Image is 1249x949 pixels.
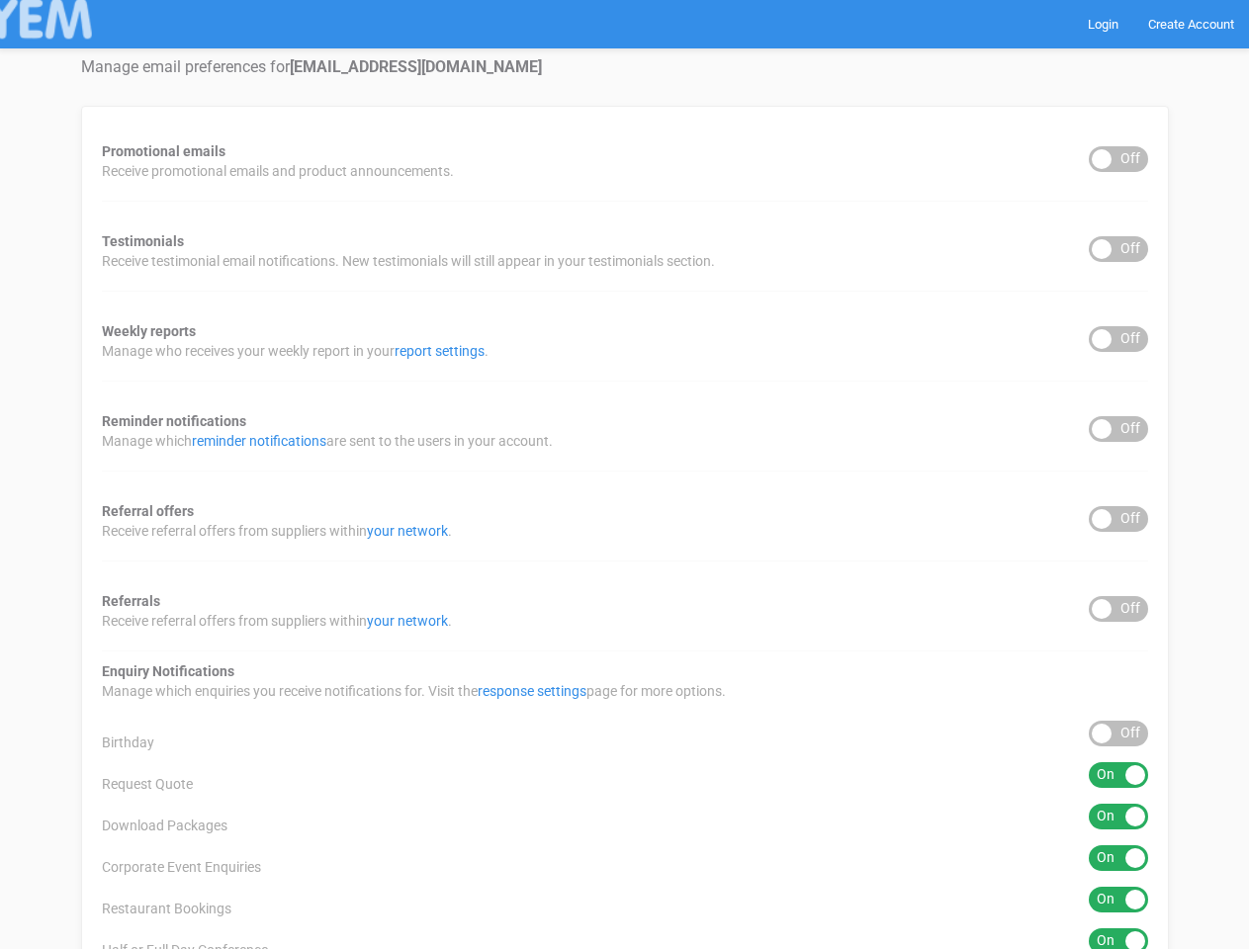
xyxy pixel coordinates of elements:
[102,681,726,701] span: Manage which enquiries you receive notifications for. Visit the page for more options.
[102,663,234,679] strong: Enquiry Notifications
[192,433,326,449] a: reminder notifications
[102,323,196,339] strong: Weekly reports
[102,341,489,361] span: Manage who receives your weekly report in your .
[290,57,542,76] strong: [EMAIL_ADDRESS][DOMAIN_NAME]
[102,161,454,181] span: Receive promotional emails and product announcements.
[102,503,194,519] strong: Referral offers
[102,857,261,877] span: Corporate Event Enquiries
[102,733,154,752] span: Birthday
[102,251,715,271] span: Receive testimonial email notifications. New testimonials will still appear in your testimonials ...
[102,143,225,159] strong: Promotional emails
[395,343,485,359] a: report settings
[102,413,246,429] strong: Reminder notifications
[102,774,193,794] span: Request Quote
[102,431,553,451] span: Manage which are sent to the users in your account.
[367,613,448,629] a: your network
[102,611,452,631] span: Receive referral offers from suppliers within .
[102,233,184,249] strong: Testimonials
[102,816,227,835] span: Download Packages
[81,58,1169,76] h4: Manage email preferences for
[478,683,586,699] a: response settings
[367,523,448,539] a: your network
[102,899,231,918] span: Restaurant Bookings
[102,593,160,609] strong: Referrals
[102,521,452,541] span: Receive referral offers from suppliers within .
